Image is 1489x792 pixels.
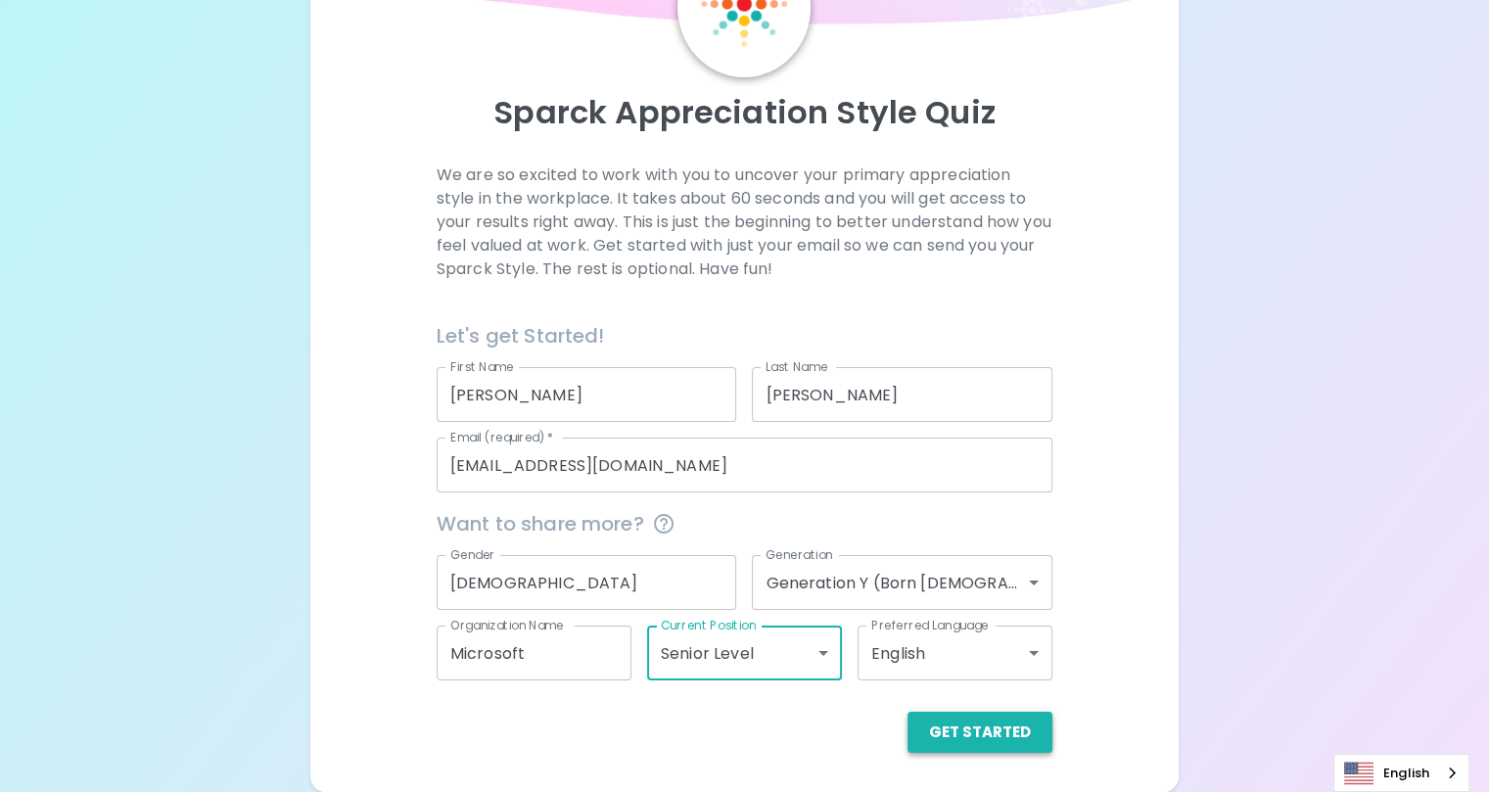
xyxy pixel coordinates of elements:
[437,320,1052,351] h6: Let's get Started!
[437,163,1052,281] p: We are so excited to work with you to uncover your primary appreciation style in the workplace. I...
[450,546,495,563] label: Gender
[766,546,833,563] label: Generation
[652,512,675,536] svg: This information is completely confidential and only used for aggregated appreciation studies at ...
[647,626,842,680] div: Senior Level
[450,617,564,633] label: Organization Name
[871,617,989,633] label: Preferred Language
[907,712,1052,753] button: Get Started
[858,626,1052,680] div: English
[1333,754,1469,792] aside: Language selected: English
[661,617,756,633] label: Current Position
[766,358,827,375] label: Last Name
[450,429,554,445] label: Email (required)
[437,508,1052,539] span: Want to share more?
[1333,754,1469,792] div: Language
[334,93,1155,132] p: Sparck Appreciation Style Quiz
[450,358,514,375] label: First Name
[1334,755,1468,791] a: English
[752,555,1052,610] div: Generation Y (Born [DEMOGRAPHIC_DATA] - [DEMOGRAPHIC_DATA])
